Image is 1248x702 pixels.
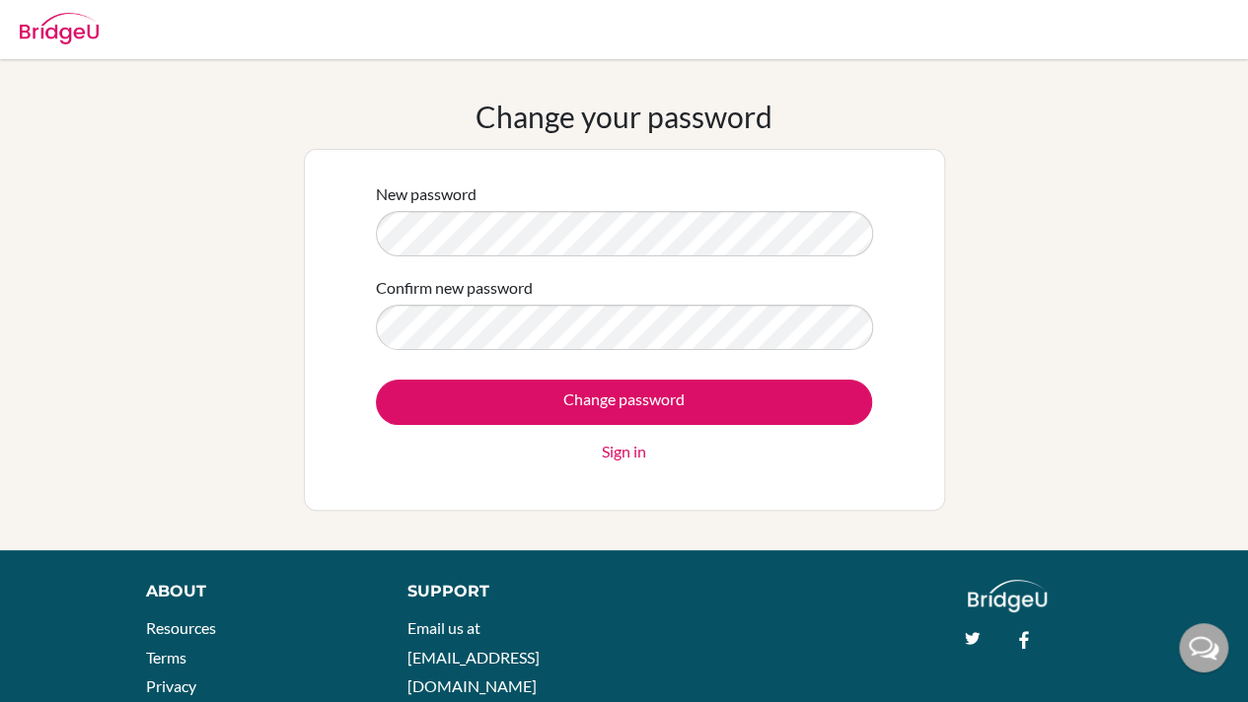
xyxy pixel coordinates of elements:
[146,676,196,695] a: Privacy
[376,380,872,425] input: Change password
[407,618,540,695] a: Email us at [EMAIL_ADDRESS][DOMAIN_NAME]
[376,276,533,300] label: Confirm new password
[146,580,363,603] div: About
[602,440,646,463] a: Sign in
[968,580,1048,612] img: logo_white@2x-f4f0deed5e89b7ecb1c2cc34c3e3d731f90f0f143d5ea2071677605dd97b5244.png
[146,618,216,637] a: Resources
[376,182,477,206] label: New password
[476,99,772,134] h1: Change your password
[20,13,99,44] img: Bridge-U
[146,648,186,667] a: Terms
[44,14,85,32] span: Help
[407,580,605,603] div: Support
